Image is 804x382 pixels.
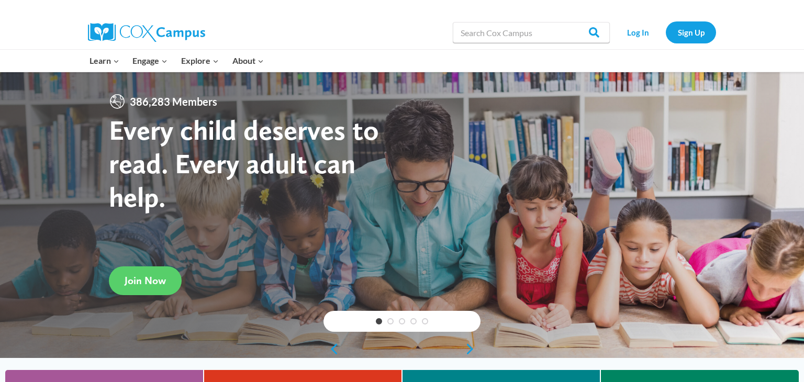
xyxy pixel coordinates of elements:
[323,339,481,359] div: content slider buttons
[465,343,481,355] a: next
[376,318,382,324] a: 1
[109,113,379,213] strong: Every child deserves to read. Every adult can help.
[109,266,182,295] a: Join Now
[83,50,270,72] nav: Primary Navigation
[422,318,428,324] a: 5
[615,21,661,43] a: Log In
[323,343,339,355] a: previous
[90,54,119,68] span: Learn
[181,54,219,68] span: Explore
[453,22,610,43] input: Search Cox Campus
[615,21,716,43] nav: Secondary Navigation
[88,23,205,42] img: Cox Campus
[232,54,264,68] span: About
[126,93,221,110] span: 386,283 Members
[132,54,167,68] span: Engage
[399,318,405,324] a: 3
[410,318,417,324] a: 4
[666,21,716,43] a: Sign Up
[125,274,166,287] span: Join Now
[387,318,394,324] a: 2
